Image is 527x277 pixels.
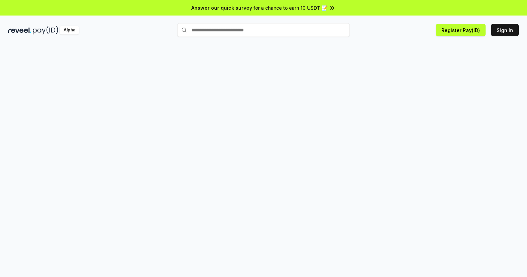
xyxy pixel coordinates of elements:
[491,24,519,36] button: Sign In
[8,26,31,34] img: reveel_dark
[253,4,327,11] span: for a chance to earn 10 USDT 📝
[33,26,58,34] img: pay_id
[191,4,252,11] span: Answer our quick survey
[60,26,79,34] div: Alpha
[436,24,486,36] button: Register Pay(ID)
